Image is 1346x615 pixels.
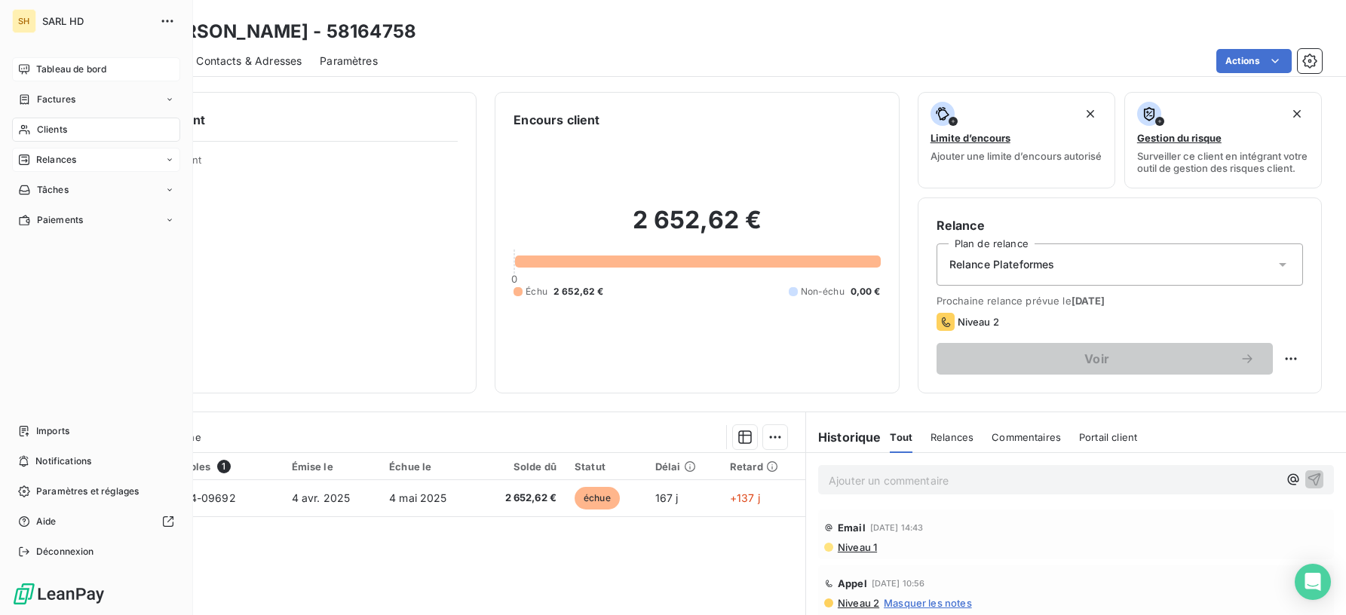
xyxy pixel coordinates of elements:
[836,597,879,609] span: Niveau 2
[730,491,760,504] span: +137 j
[730,460,796,473] div: Retard
[806,428,881,446] h6: Historique
[937,216,1303,234] h6: Relance
[36,515,57,528] span: Aide
[389,460,468,473] div: Échue le
[1124,92,1322,188] button: Gestion du risqueSurveiller ce client en intégrant votre outil de gestion des risques client.
[838,522,866,534] span: Email
[838,577,867,589] span: Appel
[133,18,416,45] h3: M [PERSON_NAME] - 58164758
[117,460,274,473] div: Pièces comptables
[1079,431,1137,443] span: Portail client
[801,285,845,298] span: Non-échu
[12,582,106,606] img: Logo LeanPay
[91,111,458,129] h6: Informations client
[655,491,679,504] span: 167 j
[514,205,880,250] h2: 2 652,62 €
[937,295,1303,307] span: Prochaine relance prévue le
[851,285,881,298] span: 0,00 €
[12,9,36,33] div: SH
[36,153,76,167] span: Relances
[486,491,556,506] span: 2 652,62 €
[486,460,556,473] div: Solde dû
[196,54,302,69] span: Contacts & Adresses
[931,431,973,443] span: Relances
[553,285,604,298] span: 2 652,62 €
[514,111,599,129] h6: Encours client
[36,424,69,438] span: Imports
[35,454,91,468] span: Notifications
[37,93,75,106] span: Factures
[36,485,139,498] span: Paramètres et réglages
[836,541,877,553] span: Niveau 1
[575,460,637,473] div: Statut
[42,15,151,27] span: SARL HD
[1295,564,1331,600] div: Open Intercom Messenger
[217,460,231,473] span: 1
[389,491,447,504] span: 4 mai 2025
[292,460,372,473] div: Émise le
[37,123,67,136] span: Clients
[320,54,378,69] span: Paramètres
[918,92,1115,188] button: Limite d’encoursAjouter une limite d’encours autorisé
[1137,132,1222,144] span: Gestion du risque
[992,431,1061,443] span: Commentaires
[884,597,972,609] span: Masquer les notes
[1072,295,1105,307] span: [DATE]
[931,150,1102,162] span: Ajouter une limite d’encours autorisé
[526,285,547,298] span: Échu
[958,316,999,328] span: Niveau 2
[949,257,1055,272] span: Relance Plateformes
[36,63,106,76] span: Tableau de bord
[955,353,1240,365] span: Voir
[890,431,912,443] span: Tout
[872,579,925,588] span: [DATE] 10:56
[36,545,94,558] span: Déconnexion
[575,487,620,509] span: échue
[12,509,180,534] a: Aide
[931,132,1010,144] span: Limite d’encours
[655,460,712,473] div: Délai
[937,343,1273,375] button: Voir
[870,523,924,532] span: [DATE] 14:43
[511,273,517,285] span: 0
[121,154,458,175] span: Propriétés Client
[37,183,69,197] span: Tâches
[37,213,83,227] span: Paiements
[1137,150,1309,174] span: Surveiller ce client en intégrant votre outil de gestion des risques client.
[1216,49,1292,73] button: Actions
[292,491,351,504] span: 4 avr. 2025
